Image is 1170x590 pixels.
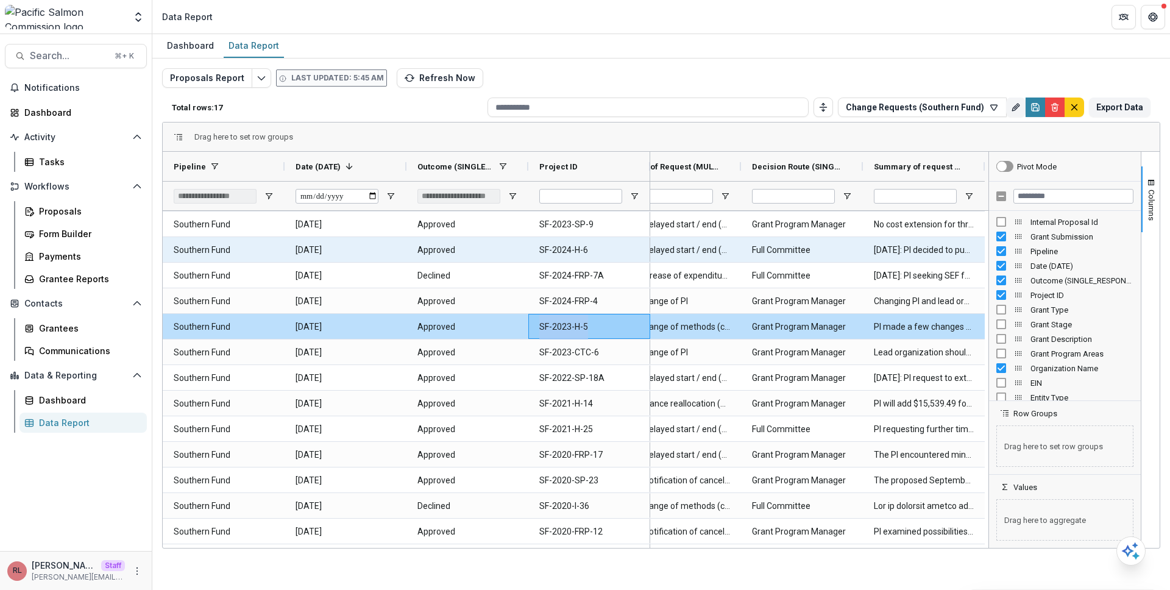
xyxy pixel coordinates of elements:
span: Southern Fund [174,366,274,391]
div: EIN Column [989,375,1141,390]
span: Southern Fund [174,494,274,519]
span: Drag here to set row groups [194,132,293,141]
span: [DATE] [296,366,395,391]
span: Outcome (SINGLE_RESPONSE) [1030,276,1133,285]
a: Communications [19,341,147,361]
span: [DATE] [296,340,395,365]
div: Communications [39,344,137,357]
button: Toggle auto height [814,98,833,117]
span: Grant Program Manager [752,468,852,493]
span: [DATE] [296,212,395,237]
span: Lead organization should be Ahousaht FN and not NTC per [PERSON_NAME]. [874,340,974,365]
span: 13. Delayed start / end (>6 months) [630,417,730,442]
div: Ruthwick LOI [13,567,22,575]
span: 1. Change of PI [630,340,730,365]
div: Outcome (SINGLE_RESPONSE) Column [989,273,1141,288]
span: [DATE] [296,519,395,544]
a: Dashboard [162,34,219,58]
button: Open Workflows [5,177,147,196]
span: Southern Fund [174,468,274,493]
span: Grant Program Manager [752,340,852,365]
span: [DATE]: PI decided to push construction of the project to 2025 to ensure they develop the most ef... [874,238,974,263]
button: default [1065,98,1084,117]
span: Declined [417,494,517,519]
div: Grantees [39,322,137,335]
button: Export Data [1089,98,1150,117]
input: Filter Columns Input [1013,189,1133,204]
span: SF-2024-FRP-7A [539,263,639,288]
span: Grant Program Manager [752,442,852,467]
span: Search... [30,50,107,62]
div: Entity Type Column [989,390,1141,405]
div: Data Report [39,416,137,429]
span: [DATE]: PI request to extend end dates to [DATE] from [DATE] for following projects. 1. WDFW #22-... [874,366,974,391]
button: Open Filter Menu [386,191,395,201]
a: Dashboard [5,102,147,123]
span: Lor ip dolorsit ametco adipiscingel sed doeius temporinci utlaboreetdo, mag AL eni admini ve quis... [874,494,974,519]
button: Edit selected report [252,68,271,88]
div: Grant Stage Column [989,317,1141,332]
span: Full Committee [752,494,852,519]
span: 12. Delayed start / end (3-6 months) [630,366,730,391]
a: Payments [19,246,147,266]
div: Grantee Reports [39,272,137,285]
span: Date (DATE) [1030,261,1133,271]
span: Southern Fund [174,238,274,263]
span: SF-2022-SP-18A [539,366,639,391]
button: Open Activity [5,127,147,147]
a: Grantees [19,318,147,338]
span: SF-2023-CTC-6 [539,340,639,365]
span: Grant Program Manager [752,289,852,314]
span: Southern Fund [174,391,274,416]
span: Grant Program Manager [752,519,852,544]
span: SF-2020-SP-23 [539,468,639,493]
span: 3. Change of methods (change of outcomes) [630,494,730,519]
p: [PERSON_NAME] [32,559,96,572]
button: More [130,564,144,578]
span: Project ID [539,162,578,171]
span: 13. Delayed start / end (>6 months) [630,238,730,263]
span: Activity [24,132,127,143]
div: Dashboard [162,37,219,54]
span: SF-2023-H-5 [539,315,639,339]
span: [DATE] [296,315,395,339]
span: Approved [417,289,517,314]
span: Data & Reporting [24,371,127,381]
button: Open Filter Menu [629,191,639,201]
span: Workflows [24,182,127,192]
span: No cost extension for three months. That would extend the end date to [DATE] and allow completion... [874,212,974,237]
span: [DATE] [296,468,395,493]
span: Grant Program Manager [752,315,852,339]
span: PI will add $15,539.49 for fluvial geomorphologist time (this would come from money already alloc... [874,391,974,416]
span: The PI encountered minor, unforeseeable delays this year and required additional time to finalise... [874,442,974,467]
span: Row Groups [1013,409,1057,418]
div: Form Builder [39,227,137,240]
a: Data Report [19,413,147,433]
a: Grantee Reports [19,269,147,289]
div: Dashboard [24,106,137,119]
span: [DATE] [296,289,395,314]
a: Dashboard [19,390,147,410]
span: 6. Increase of expenditures [630,263,730,288]
input: Date (DATE) Filter Input [296,189,378,204]
div: Internal Proposal Id Column [989,215,1141,229]
span: Type of Request (MULTI_DROPDOWN_LIST) [630,162,720,171]
span: PI requesting further time to allow for full engagement with local First Nation. Consultation on ... [874,417,974,442]
a: Data Report [224,34,284,58]
span: Approved [417,315,517,339]
span: PI examined possibilities with project and its limitations due to [MEDICAL_DATA]. If the project ... [874,519,974,544]
p: Last updated: 5:45 AM [291,73,384,84]
span: Approved [417,366,517,391]
div: Pipeline Column [989,244,1141,258]
span: Southern Fund [174,289,274,314]
div: Row Groups [989,418,1141,474]
div: Payments [39,250,137,263]
span: Drag here to aggregate [996,499,1133,541]
span: SF-2020-I-36 [539,494,639,519]
span: Internal Proposal Id [1030,218,1133,227]
span: SF-2020-FRP-17 [539,442,639,467]
span: 12. Delayed start / end (3-6 months) [630,212,730,237]
button: Rename [1006,98,1026,117]
button: Get Help [1141,5,1165,29]
input: Type of Request (MULTI_DROPDOWN_LIST) Filter Input [630,189,713,204]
